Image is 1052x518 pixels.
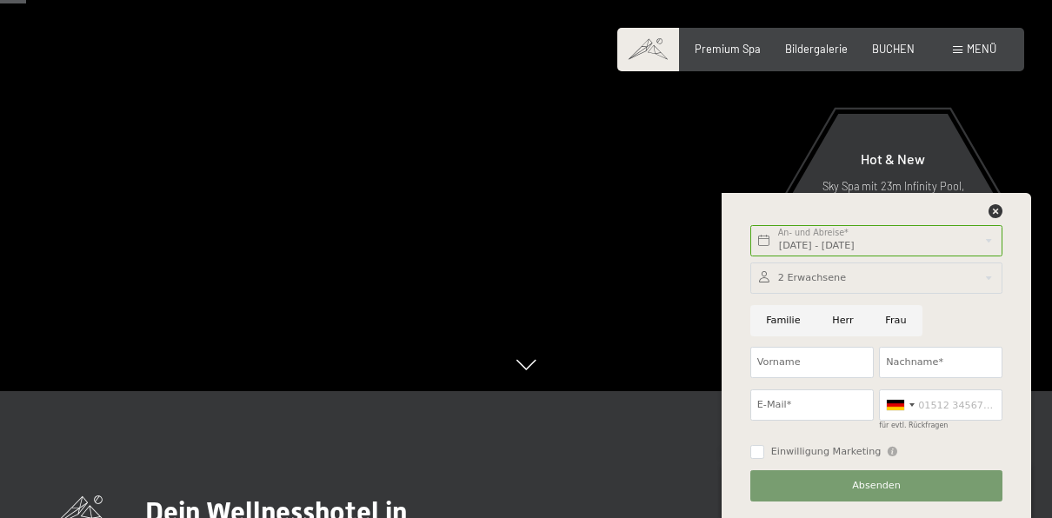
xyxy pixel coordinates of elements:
span: Einwilligung Marketing [771,445,882,459]
label: für evtl. Rückfragen [879,422,948,429]
a: Premium Spa [695,42,761,56]
input: 01512 3456789 [879,389,1002,421]
p: Sky Spa mit 23m Infinity Pool, großem Whirlpool und Sky-Sauna, Sauna Outdoor Lounge, neue Event-S... [817,177,969,266]
div: Germany (Deutschland): +49 [880,390,920,420]
button: Absenden [750,470,1002,501]
span: Menü [967,42,996,56]
a: Hot & New Sky Spa mit 23m Infinity Pool, großem Whirlpool und Sky-Sauna, Sauna Outdoor Lounge, ne... [782,113,1003,304]
a: BUCHEN [872,42,915,56]
a: Bildergalerie [785,42,848,56]
span: Hot & New [861,150,925,167]
span: Absenden [852,479,901,493]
